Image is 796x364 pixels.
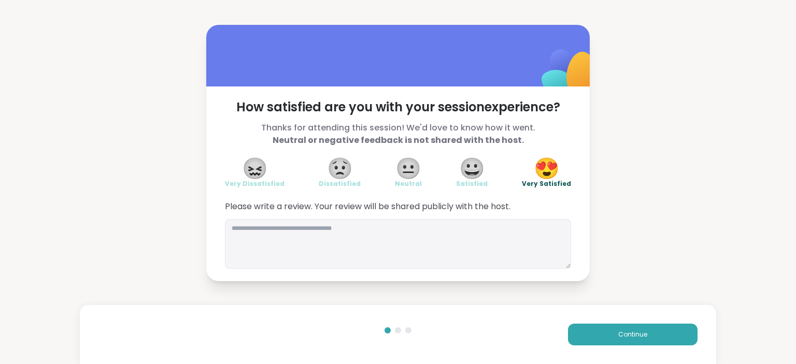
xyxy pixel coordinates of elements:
[225,180,285,188] span: Very Dissatisfied
[395,180,422,188] span: Neutral
[568,324,698,345] button: Continue
[319,180,361,188] span: Dissatisfied
[242,159,268,178] span: 😖
[225,99,571,115] span: How satisfied are you with your session experience?
[618,330,647,339] span: Continue
[534,159,560,178] span: 😍
[522,180,571,188] span: Very Satisfied
[327,159,353,178] span: 😟
[395,159,421,178] span: 😐
[456,180,488,188] span: Satisfied
[273,134,524,146] b: Neutral or negative feedback is not shared with the host.
[225,122,571,147] span: Thanks for attending this session! We'd love to know how it went.
[225,200,571,213] span: Please write a review. Your review will be shared publicly with the host.
[517,22,620,125] img: ShareWell Logomark
[459,159,485,178] span: 😀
